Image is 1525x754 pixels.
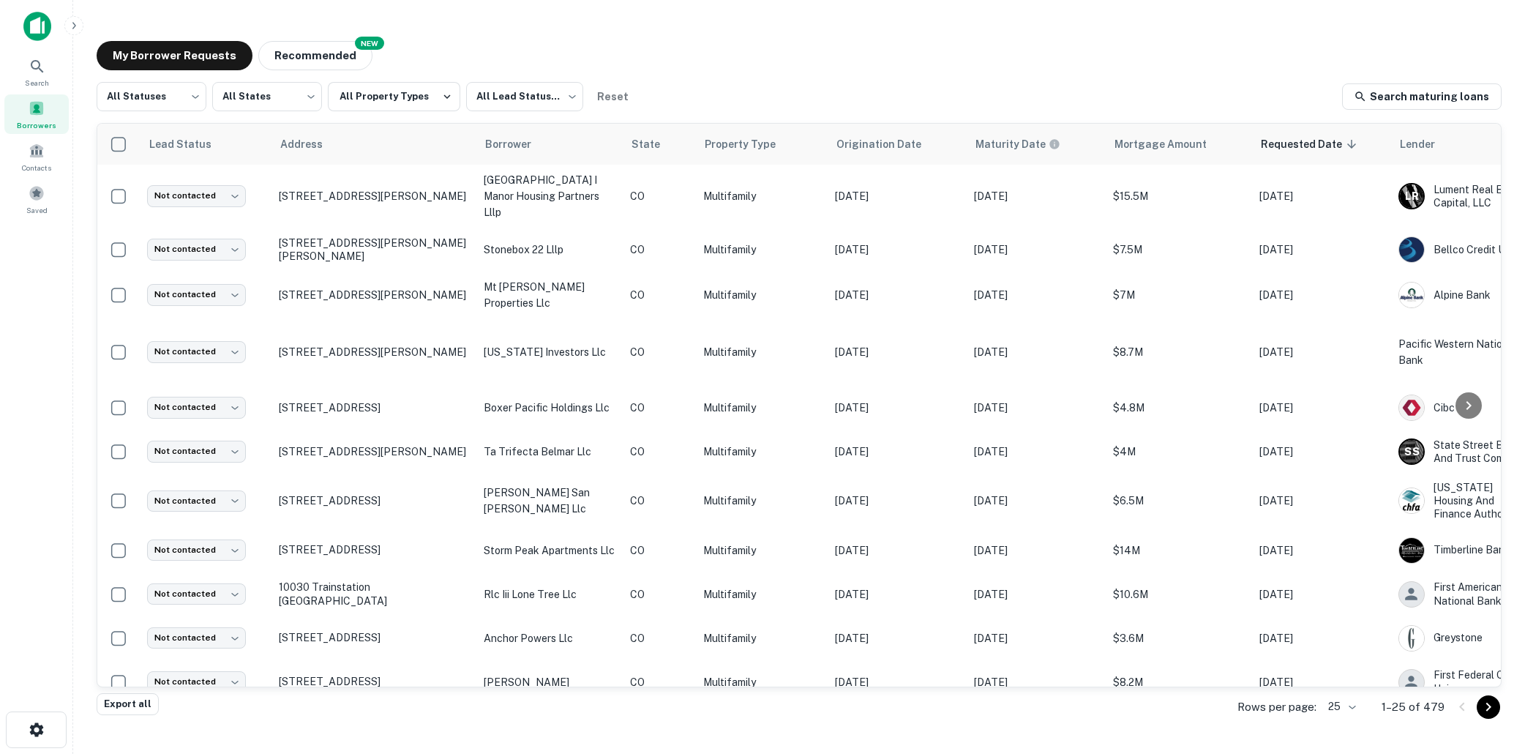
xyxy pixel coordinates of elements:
[147,583,246,605] div: Not contacted
[630,586,689,602] p: CO
[974,542,1098,559] p: [DATE]
[279,288,469,302] p: [STREET_ADDRESS][PERSON_NAME]
[705,135,795,153] span: Property Type
[279,190,469,203] p: [STREET_ADDRESS][PERSON_NAME]
[703,188,820,204] p: Multifamily
[835,188,959,204] p: [DATE]
[630,287,689,303] p: CO
[484,542,615,559] p: storm peak apartments llc
[258,41,372,70] button: Recommended
[147,490,246,512] div: Not contacted
[279,401,469,414] p: [STREET_ADDRESS]
[97,41,252,70] button: My Borrower Requests
[279,236,469,263] p: [STREET_ADDRESS][PERSON_NAME][PERSON_NAME]
[703,287,820,303] p: Multifamily
[484,444,615,460] p: ta trifecta belmar llc
[279,494,469,507] p: [STREET_ADDRESS]
[1113,287,1245,303] p: $7M
[484,630,615,646] p: anchor powers llc
[696,124,828,165] th: Property Type
[703,242,820,258] p: Multifamily
[974,493,1098,509] p: [DATE]
[835,287,959,303] p: [DATE]
[836,135,940,153] span: Origination Date
[25,77,49,89] span: Search
[835,444,959,460] p: [DATE]
[97,78,206,116] div: All Statuses
[97,693,159,715] button: Export all
[4,137,69,176] div: Contacts
[630,400,689,416] p: CO
[147,397,246,418] div: Not contacted
[1399,538,1424,563] img: picture
[1399,395,1424,420] img: picture
[26,204,48,216] span: Saved
[484,400,615,416] p: boxer pacific holdings llc
[1259,242,1384,258] p: [DATE]
[1259,630,1384,646] p: [DATE]
[623,124,696,165] th: State
[4,179,69,219] a: Saved
[703,630,820,646] p: Multifamily
[630,344,689,360] p: CO
[835,400,959,416] p: [DATE]
[974,242,1098,258] p: [DATE]
[484,172,615,220] p: [GEOGRAPHIC_DATA] i manor housing partners lllp
[1399,626,1424,651] img: picture
[355,37,384,50] div: NEW
[974,586,1098,602] p: [DATE]
[630,242,689,258] p: CO
[147,185,246,206] div: Not contacted
[630,444,689,460] p: CO
[703,542,820,559] p: Multifamily
[1399,488,1424,513] img: picture
[974,344,1098,360] p: [DATE]
[630,542,689,559] p: CO
[484,279,615,311] p: mt [PERSON_NAME] properties llc
[271,124,476,165] th: Address
[279,675,469,688] p: [STREET_ADDRESS]
[975,136,1060,152] div: Maturity dates displayed may be estimated. Please contact the lender for the most accurate maturi...
[1113,344,1245,360] p: $8.7M
[630,674,689,690] p: CO
[484,242,615,258] p: stonebox 22 lllp
[974,444,1098,460] p: [DATE]
[147,284,246,305] div: Not contacted
[484,485,615,517] p: [PERSON_NAME] san [PERSON_NAME] llc
[630,188,689,204] p: CO
[589,82,636,111] button: Reset
[4,52,69,92] a: Search
[974,630,1098,646] p: [DATE]
[1259,344,1384,360] p: [DATE]
[1113,188,1245,204] p: $15.5M
[4,94,69,134] a: Borrowers
[147,441,246,462] div: Not contacted
[632,135,679,153] span: State
[1342,83,1502,110] a: Search maturing loans
[1382,698,1445,716] p: 1–25 of 479
[1452,637,1525,707] iframe: Chat Widget
[703,586,820,602] p: Multifamily
[484,344,615,360] p: [US_STATE] investors llc
[1113,444,1245,460] p: $4M
[279,346,469,359] p: [STREET_ADDRESS][PERSON_NAME]
[1399,237,1424,262] img: picture
[476,124,623,165] th: Borrower
[835,344,959,360] p: [DATE]
[835,674,959,690] p: [DATE]
[974,400,1098,416] p: [DATE]
[974,188,1098,204] p: [DATE]
[1400,135,1454,153] span: Lender
[140,124,271,165] th: Lead Status
[1259,542,1384,559] p: [DATE]
[23,12,51,41] img: capitalize-icon.png
[279,445,469,458] p: [STREET_ADDRESS][PERSON_NAME]
[147,627,246,649] div: Not contacted
[974,287,1098,303] p: [DATE]
[835,493,959,509] p: [DATE]
[975,136,1046,152] h6: Maturity Date
[485,135,550,153] span: Borrower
